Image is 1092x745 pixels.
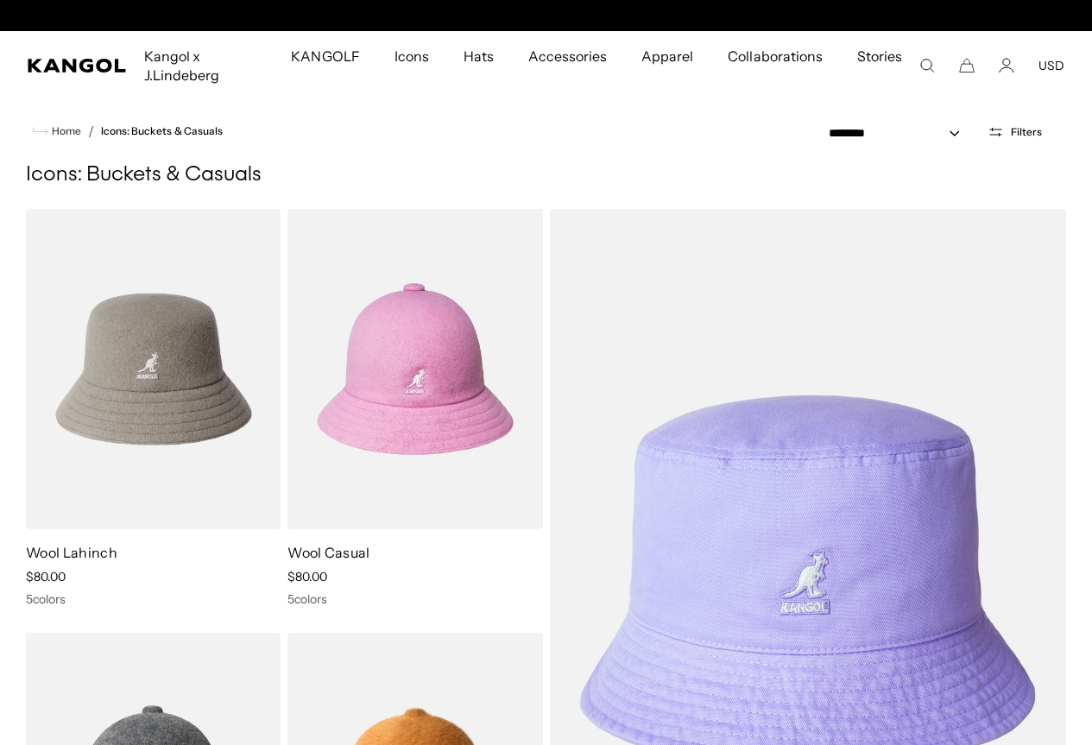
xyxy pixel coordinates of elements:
span: Kangol x J.Lindeberg [144,31,256,100]
a: Collaborations [710,31,839,81]
a: Wool Casual [287,544,370,561]
a: Apparel [624,31,710,81]
span: Home [48,125,81,137]
div: 1 of 2 [369,9,724,22]
a: Accessories [511,31,624,81]
span: Stories [857,31,902,100]
slideshow-component: Announcement bar [369,9,724,22]
span: $80.00 [287,569,327,584]
span: Apparel [641,31,693,81]
a: Icons [377,31,446,81]
img: Wool Casual [287,209,542,529]
h1: Icons: Buckets & Casuals [26,162,1066,188]
li: / [81,121,94,142]
span: $80.00 [26,569,66,584]
div: Announcement [369,9,724,22]
span: Collaborations [728,31,822,81]
select: Sort by: Featured [822,124,977,142]
img: Wool Lahinch [26,209,281,529]
span: KANGOLF [291,31,359,81]
button: Open filters [977,124,1052,140]
a: Home [33,123,81,139]
span: Accessories [528,31,607,81]
a: Account [999,58,1014,73]
div: 5 colors [26,591,281,607]
div: 5 colors [287,591,542,607]
button: USD [1038,58,1064,73]
span: Filters [1011,126,1042,138]
a: Kangol x J.Lindeberg [127,31,274,100]
a: KANGOLF [274,31,376,81]
button: Cart [959,58,975,73]
summary: Search here [919,58,935,73]
a: Hats [446,31,511,81]
a: Wool Lahinch [26,544,117,561]
a: Icons: Buckets & Casuals [101,125,223,137]
span: Icons [395,31,429,81]
a: Stories [840,31,919,100]
a: Kangol [28,59,127,73]
span: Hats [464,31,494,81]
